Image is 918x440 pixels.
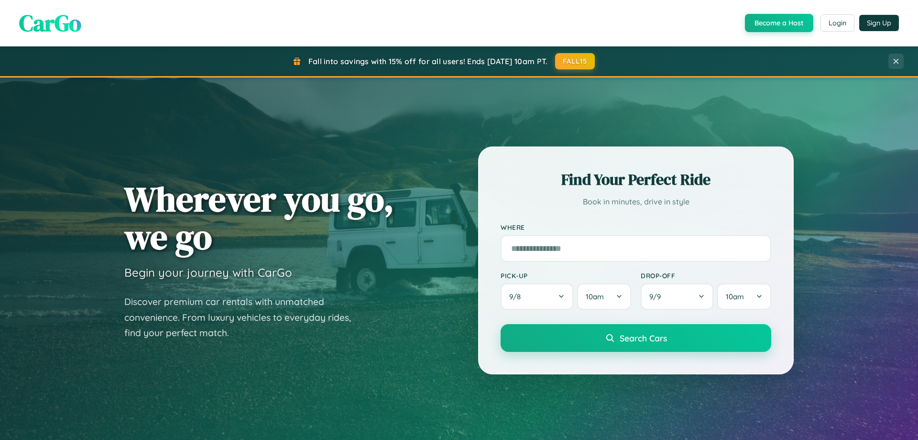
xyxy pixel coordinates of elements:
[501,169,771,190] h2: Find Your Perfect Ride
[586,292,604,301] span: 10am
[501,283,573,310] button: 9/8
[501,271,631,280] label: Pick-up
[509,292,525,301] span: 9 / 8
[124,180,394,256] h1: Wherever you go, we go
[501,324,771,352] button: Search Cars
[820,14,854,32] button: Login
[620,333,667,343] span: Search Cars
[501,223,771,231] label: Where
[124,265,292,280] h3: Begin your journey with CarGo
[641,271,771,280] label: Drop-off
[308,56,548,66] span: Fall into savings with 15% off for all users! Ends [DATE] 10am PT.
[19,7,81,39] span: CarGo
[124,294,363,341] p: Discover premium car rentals with unmatched convenience. From luxury vehicles to everyday rides, ...
[726,292,744,301] span: 10am
[555,53,595,69] button: FALL15
[649,292,666,301] span: 9 / 9
[577,283,631,310] button: 10am
[501,195,771,209] p: Book in minutes, drive in style
[859,15,899,31] button: Sign Up
[745,14,813,32] button: Become a Host
[717,283,771,310] button: 10am
[641,283,713,310] button: 9/9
